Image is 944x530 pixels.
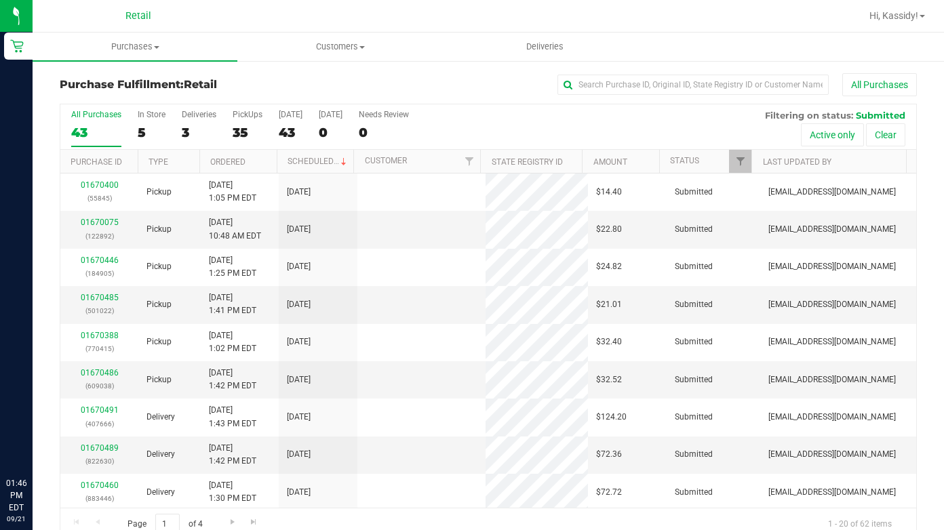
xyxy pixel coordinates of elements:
span: [EMAIL_ADDRESS][DOMAIN_NAME] [768,486,896,499]
span: [EMAIL_ADDRESS][DOMAIN_NAME] [768,260,896,273]
iframe: Resource center [14,422,54,462]
a: Deliveries [443,33,648,61]
span: Submitted [675,448,713,461]
span: [EMAIL_ADDRESS][DOMAIN_NAME] [768,223,896,236]
span: $72.72 [596,486,622,499]
span: Pickup [146,223,172,236]
span: [DATE] [287,260,311,273]
p: (407666) [68,417,130,430]
span: Pickup [146,373,172,386]
span: Purchases [33,41,237,53]
span: [EMAIL_ADDRESS][DOMAIN_NAME] [768,411,896,424]
p: (770415) [68,342,130,355]
h3: Purchase Fulfillment: [60,79,345,91]
p: (501022) [68,304,130,317]
span: [DATE] [287,486,311,499]
div: [DATE] [319,110,342,119]
p: (822630) [68,455,130,468]
a: Customers [237,33,442,61]
span: $72.36 [596,448,622,461]
span: $21.01 [596,298,622,311]
div: 35 [233,125,262,140]
span: Deliveries [508,41,582,53]
button: All Purchases [842,73,917,96]
span: Submitted [675,335,713,348]
span: Pickup [146,298,172,311]
span: Retail [125,10,151,22]
span: Submitted [675,486,713,499]
span: $14.40 [596,186,622,199]
a: 01670075 [81,218,119,227]
div: All Purchases [71,110,121,119]
div: 3 [182,125,216,140]
p: (184905) [68,267,130,280]
span: [DATE] 1:02 PM EDT [209,329,256,355]
a: Status [670,156,699,165]
div: 5 [138,125,165,140]
span: [DATE] 1:42 PM EDT [209,442,256,468]
a: 01670460 [81,481,119,490]
span: $24.82 [596,260,622,273]
span: [DATE] [287,335,311,348]
a: Scheduled [288,157,349,166]
span: [DATE] 1:41 PM EDT [209,291,256,317]
span: [DATE] 10:48 AM EDT [209,216,261,242]
div: 0 [319,125,342,140]
a: Last Updated By [763,157,831,167]
a: 01670388 [81,331,119,340]
input: Search Purchase ID, Original ID, State Registry ID or Customer Name... [557,75,829,95]
p: (609038) [68,380,130,392]
div: Needs Review [359,110,409,119]
a: 01670489 [81,443,119,453]
div: [DATE] [279,110,302,119]
span: $124.20 [596,411,627,424]
span: [DATE] 1:25 PM EDT [209,254,256,280]
span: Filtering on status: [765,110,853,121]
span: Pickup [146,335,172,348]
span: [DATE] [287,411,311,424]
span: [DATE] [287,298,311,311]
span: Delivery [146,448,175,461]
span: Submitted [856,110,905,121]
span: [EMAIL_ADDRESS][DOMAIN_NAME] [768,186,896,199]
span: $32.40 [596,335,622,348]
div: In Store [138,110,165,119]
span: Retail [184,78,217,91]
a: Customer [365,156,407,165]
span: [EMAIL_ADDRESS][DOMAIN_NAME] [768,448,896,461]
p: (55845) [68,192,130,205]
span: Customers [238,41,441,53]
span: [EMAIL_ADDRESS][DOMAIN_NAME] [768,298,896,311]
span: Pickup [146,260,172,273]
a: Type [149,157,168,167]
span: Delivery [146,411,175,424]
a: State Registry ID [492,157,563,167]
a: 01670485 [81,293,119,302]
p: (122892) [68,230,130,243]
span: [EMAIL_ADDRESS][DOMAIN_NAME] [768,335,896,348]
a: 01670491 [81,405,119,415]
div: 0 [359,125,409,140]
a: Filter [729,150,751,173]
a: Ordered [210,157,245,167]
a: Purchases [33,33,237,61]
span: Submitted [675,298,713,311]
span: Pickup [146,186,172,199]
p: 09/21 [6,514,26,524]
a: Amount [593,157,627,167]
p: (883446) [68,492,130,505]
span: [DATE] [287,448,311,461]
span: Submitted [675,223,713,236]
span: [DATE] [287,186,311,199]
button: Active only [801,123,864,146]
a: Purchase ID [71,157,122,167]
span: Submitted [675,373,713,386]
span: Delivery [146,486,175,499]
span: [EMAIL_ADDRESS][DOMAIN_NAME] [768,373,896,386]
span: [DATE] 1:05 PM EDT [209,179,256,205]
a: 01670486 [81,368,119,378]
span: Submitted [675,260,713,273]
span: [DATE] [287,373,311,386]
span: $32.52 [596,373,622,386]
span: [DATE] 1:42 PM EDT [209,367,256,392]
